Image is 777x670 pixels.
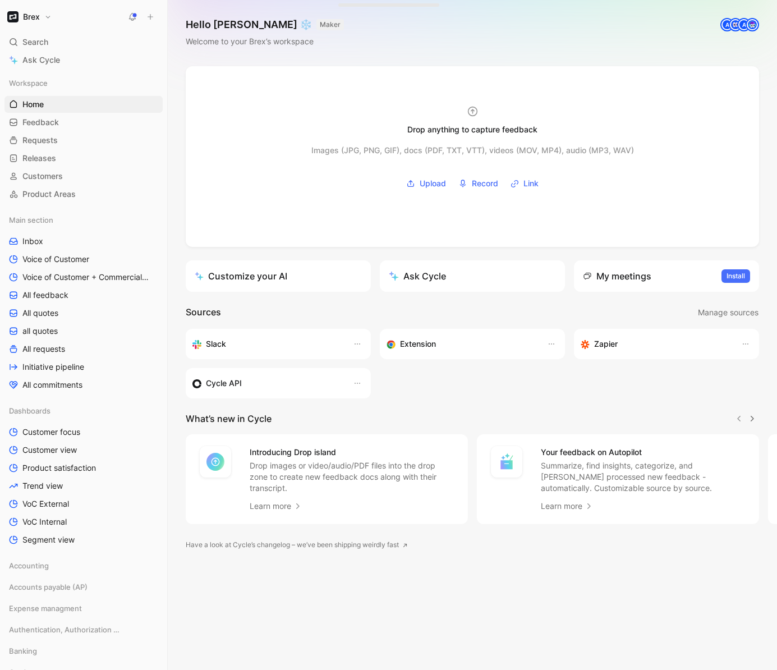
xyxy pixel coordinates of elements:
a: All commitments [4,377,163,393]
a: Initiative pipeline [4,359,163,375]
div: Accounting [4,557,163,577]
a: VoC Internal [4,513,163,530]
a: Product Areas [4,186,163,203]
a: Voice of Customer [4,251,163,268]
h4: Introducing Drop island [250,446,454,459]
div: Dashboards [4,402,163,419]
a: Customers [4,168,163,185]
h1: Brex [23,12,40,22]
span: Banking [9,645,37,657]
span: Main section [9,214,53,226]
a: Learn more [541,499,594,513]
a: Product satisfaction [4,460,163,476]
span: Releases [22,153,56,164]
span: Home [22,99,44,110]
div: Capture feedback from thousands of sources with Zapier (survey results, recordings, sheets, etc). [581,337,730,351]
span: Workspace [9,77,48,89]
img: Brex [7,11,19,22]
span: Upload [420,177,446,190]
a: Requests [4,132,163,149]
span: All feedback [22,290,68,301]
span: Customer focus [22,426,80,438]
a: VoC External [4,495,163,512]
div: Banking [4,643,163,663]
button: Record [454,175,502,192]
a: All quotes [4,305,163,322]
a: All requests [4,341,163,357]
div: Images (JPG, PNG, GIF), docs (PDF, TXT, VTT), videos (MOV, MP4), audio (MP3, WAV) [311,144,634,157]
h2: What’s new in Cycle [186,412,272,425]
button: Link [507,175,542,192]
span: Requests [22,135,58,146]
div: Search [4,34,163,51]
a: Trend view [4,478,163,494]
div: Sync customers & send feedback from custom sources. Get inspired by our favorite use case [192,377,342,390]
h3: Zapier [594,337,618,351]
span: Search [22,35,48,49]
div: DashboardsCustomer focusCustomer viewProduct satisfactionTrend viewVoC ExternalVoC InternalSegmen... [4,402,163,548]
span: Link [523,177,539,190]
button: BrexBrex [4,9,54,25]
div: Drop anything to capture feedback [407,123,537,136]
span: Manage sources [698,306,758,319]
div: Banking [4,643,163,659]
div: Expense managment [4,600,163,617]
span: Segment view [22,534,75,545]
button: Install [721,269,750,283]
button: MAKER [316,19,344,30]
span: Expense managment [9,603,82,614]
a: Have a look at Cycle’s changelog – we’ve been shipping weirdly fast [186,539,408,550]
a: Ask Cycle [4,52,163,68]
span: Ask Cycle [22,53,60,67]
span: all quotes [22,325,58,337]
div: Ask Cycle [389,269,446,283]
div: Capture feedback from anywhere on the web [387,337,536,351]
span: Voice of Customer [22,254,89,265]
span: All quotes [22,308,58,319]
div: Authentication, Authorization & Auditing [4,621,163,638]
img: avatar [730,19,741,30]
a: Voice of Customer + Commercial NRR Feedback [4,269,163,286]
span: Accounts payable (AP) [9,581,88,593]
h3: Slack [206,337,226,351]
span: All commitments [22,379,82,391]
h3: Cycle API [206,377,242,390]
a: Segment view [4,531,163,548]
a: Releases [4,150,163,167]
div: Accounting [4,557,163,574]
div: My meetings [583,269,651,283]
h3: Extension [400,337,436,351]
a: All feedback [4,287,163,304]
span: Record [472,177,498,190]
span: Feedback [22,117,59,128]
div: Accounts payable (AP) [4,579,163,599]
a: Inbox [4,233,163,250]
div: Workspace [4,75,163,91]
button: Manage sources [697,305,759,320]
h2: Sources [186,305,221,320]
span: Customers [22,171,63,182]
div: Welcome to your Brex’s workspace [186,35,344,48]
button: Ask Cycle [380,260,565,292]
span: Product satisfaction [22,462,96,474]
a: Feedback [4,114,163,131]
h1: Hello [PERSON_NAME] ❄️ [186,18,344,31]
div: Accounts payable (AP) [4,579,163,595]
span: Initiative pipeline [22,361,84,373]
div: Main sectionInboxVoice of CustomerVoice of Customer + Commercial NRR FeedbackAll feedbackAll quot... [4,212,163,393]
a: Customize your AI [186,260,371,292]
span: Product Areas [22,189,76,200]
div: Authentication, Authorization & Auditing [4,621,163,641]
h4: Your feedback on Autopilot [541,446,746,459]
a: all quotes [4,323,163,339]
span: Authentication, Authorization & Auditing [9,624,121,635]
div: Main section [4,212,163,228]
span: Inbox [22,236,43,247]
span: All requests [22,343,65,355]
div: A [721,19,733,30]
span: VoC Internal [22,516,67,527]
img: avatar [747,19,758,30]
p: Summarize, find insights, categorize, and [PERSON_NAME] processed new feedback - automatically. C... [541,460,746,494]
span: Voice of Customer + Commercial NRR Feedback [22,272,150,283]
p: Drop images or video/audio/PDF files into the drop zone to create new feedback docs along with th... [250,460,454,494]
